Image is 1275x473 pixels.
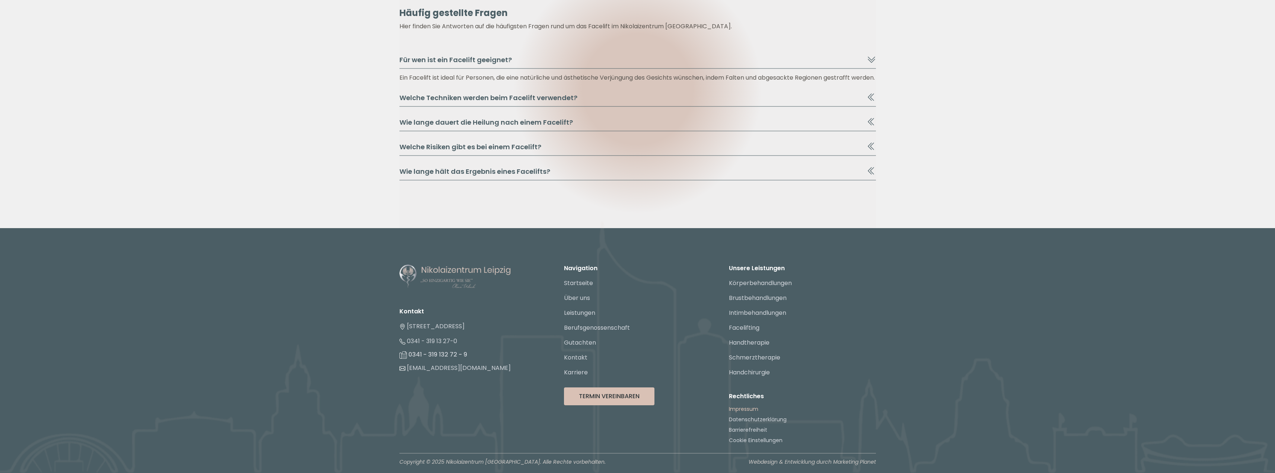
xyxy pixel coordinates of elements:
a: Datenschutzerklärung [729,416,787,423]
a: Schmerztherapie [729,353,780,362]
a: Körperbehandlungen [729,279,792,287]
a: Über uns [564,294,590,302]
a: [STREET_ADDRESS] [399,322,465,330]
a: Karriere [564,368,588,377]
p: Unsere Leistungen [729,264,876,273]
button: Welche Risiken gibt es bei einem Facelift? [399,142,876,156]
a: Startseite [564,279,593,287]
p: Hier finden Sie Antworten auf die häufigsten Fragen rund um das Facelift im Nikolaizentrum [GEOGR... [399,22,876,31]
a: Gutachten [564,338,596,347]
p: Rechtliches [729,392,876,401]
a: Berufsgenossenschaft [564,323,630,332]
a: Intimbehandlungen [729,309,786,317]
a: Facelifting [729,323,759,332]
img: Nikolaizentrum Leipzig - Logo [399,264,511,289]
button: Welche Techniken werden beim Facelift verwendet? [399,93,876,107]
button: Für wen ist ein Facelift geeignet? [399,55,876,69]
a: Impressum [729,405,758,413]
a: [EMAIL_ADDRESS][DOMAIN_NAME] [399,364,511,372]
div: Ein Facelift ist ideal für Personen, die eine natürliche und ästhetische Verjüngung des Gesichts ... [399,73,876,82]
button: Cookie Einstellungen [729,437,782,444]
p: Copyright © 2025 Nikolaizentrum [GEOGRAPHIC_DATA]. Alle Rechte vorbehalten. [399,458,606,466]
a: Leistungen [564,309,595,317]
a: Webdesign & Entwicklung durch Marketing Planet [749,458,876,469]
a: Handtherapie [729,338,769,347]
a: Brustbehandlungen [729,294,787,302]
h6: Häufig gestellte Fragen [399,7,876,19]
p: Navigation [564,264,711,273]
a: Handchirurgie [729,368,770,377]
button: Wie lange hält das Ergebnis eines Facelifts? [399,166,876,180]
button: Wie lange dauert die Heilung nach einem Facelift? [399,117,876,131]
a: Kontakt [564,353,587,362]
li: 0341 - 319 132 72 - 9 [399,349,546,361]
a: Barrierefreiheit [729,426,767,434]
button: Termin Vereinbaren [564,387,654,405]
li: Kontakt [399,307,546,316]
a: 0341 - 319 13 27-0 [399,337,457,345]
